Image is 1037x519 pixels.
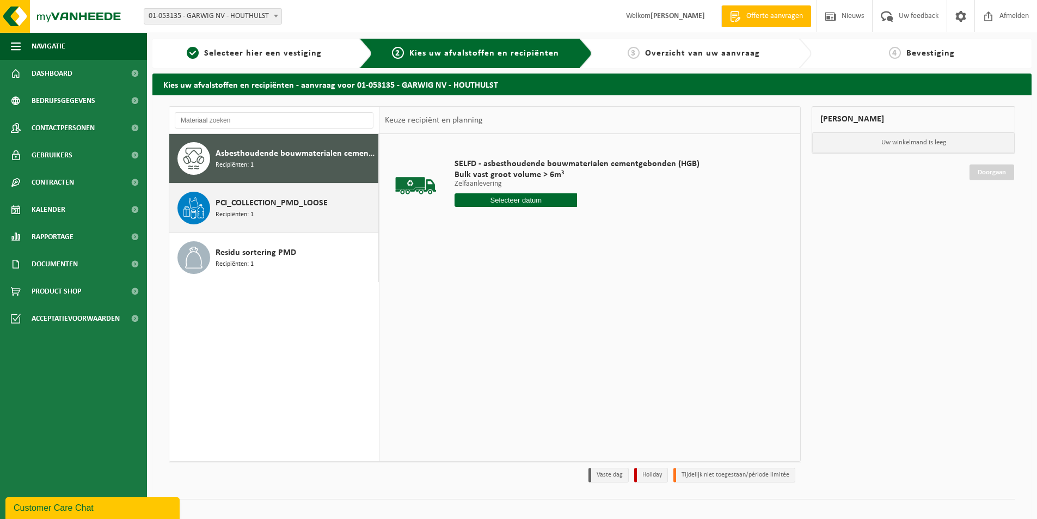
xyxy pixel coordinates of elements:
li: Tijdelijk niet toegestaan/période limitée [673,468,795,483]
span: Offerte aanvragen [744,11,806,22]
div: Keuze recipiënt en planning [379,107,488,134]
span: Rapportage [32,223,73,251]
span: 1 [187,47,199,59]
span: Asbesthoudende bouwmaterialen cementgebonden (hechtgebonden) [216,147,376,160]
a: 1Selecteer hier een vestiging [158,47,351,60]
span: Recipiënten: 1 [216,210,254,220]
span: Gebruikers [32,142,72,169]
button: PCI_COLLECTION_PMD_LOOSE Recipiënten: 1 [169,184,379,233]
a: Offerte aanvragen [721,5,811,27]
span: Kalender [32,196,65,223]
span: Overzicht van uw aanvraag [645,49,760,58]
span: Documenten [32,251,78,278]
div: [PERSON_NAME] [812,106,1015,132]
span: 4 [889,47,901,59]
span: 3 [628,47,640,59]
span: Bulk vast groot volume > 6m³ [455,169,699,180]
p: Uw winkelmand is leeg [812,132,1015,153]
span: Acceptatievoorwaarden [32,305,120,332]
span: Contactpersonen [32,114,95,142]
span: 2 [392,47,404,59]
span: Recipiënten: 1 [216,160,254,170]
span: Recipiënten: 1 [216,259,254,270]
span: Residu sortering PMD [216,246,296,259]
span: PCI_COLLECTION_PMD_LOOSE [216,197,328,210]
h2: Kies uw afvalstoffen en recipiënten - aanvraag voor 01-053135 - GARWIG NV - HOUTHULST [152,74,1032,95]
iframe: chat widget [5,495,182,519]
span: Navigatie [32,33,65,60]
span: Contracten [32,169,74,196]
span: Product Shop [32,278,81,305]
span: Bedrijfsgegevens [32,87,95,114]
button: Residu sortering PMD Recipiënten: 1 [169,233,379,282]
span: Dashboard [32,60,72,87]
span: 01-053135 - GARWIG NV - HOUTHULST [144,9,281,24]
li: Holiday [634,468,668,483]
button: Asbesthoudende bouwmaterialen cementgebonden (hechtgebonden) Recipiënten: 1 [169,134,379,184]
span: SELFD - asbesthoudende bouwmaterialen cementgebonden (HGB) [455,158,699,169]
p: Zelfaanlevering [455,180,699,188]
strong: [PERSON_NAME] [651,12,705,20]
input: Selecteer datum [455,193,577,207]
a: Doorgaan [969,164,1014,180]
li: Vaste dag [588,468,629,483]
span: 01-053135 - GARWIG NV - HOUTHULST [144,8,282,25]
input: Materiaal zoeken [175,112,373,129]
span: Kies uw afvalstoffen en recipiënten [409,49,559,58]
span: Selecteer hier een vestiging [204,49,322,58]
span: Bevestiging [906,49,955,58]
